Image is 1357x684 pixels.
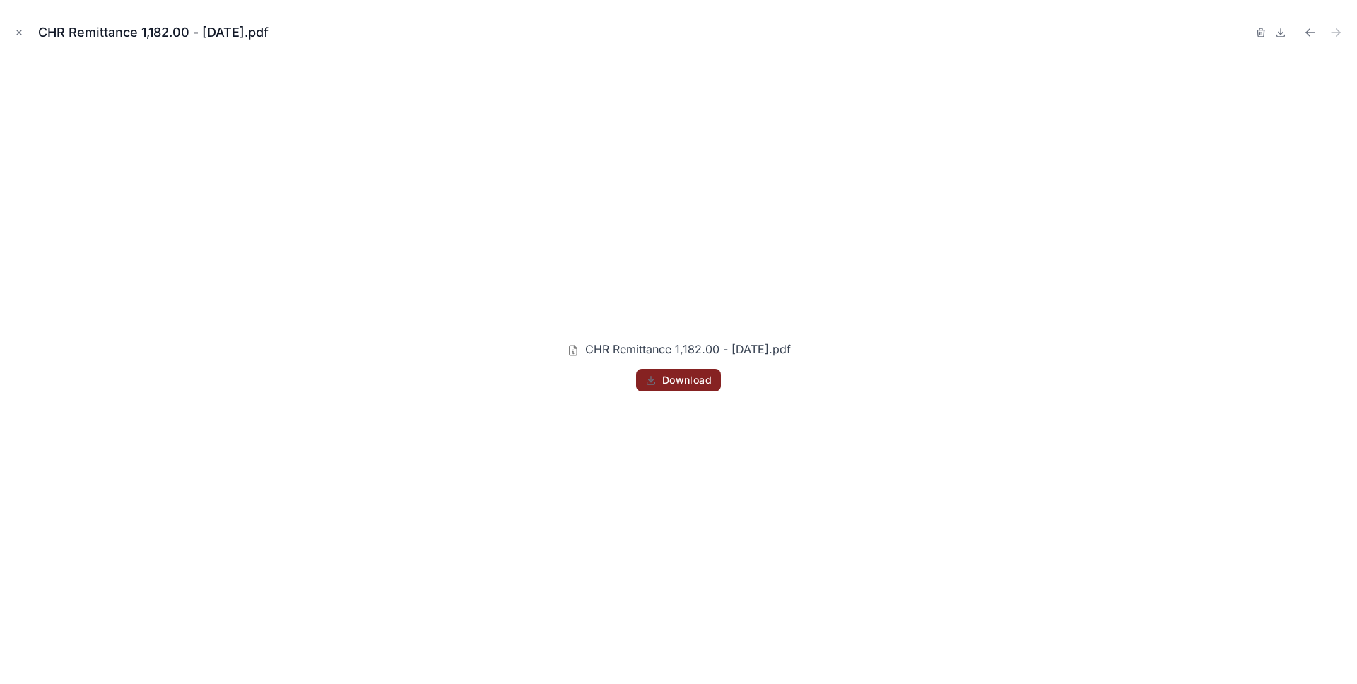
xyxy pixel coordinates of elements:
button: Next file [1326,23,1346,42]
button: Close modal [11,25,27,40]
button: Previous file [1300,23,1320,42]
button: Download [636,369,721,391]
div: CHR Remittance 1,182.00 - [DATE].pdf [38,23,280,42]
span: CHR Remittance 1,182.00 - [DATE].pdf [585,342,791,356]
span: Download [662,374,712,387]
